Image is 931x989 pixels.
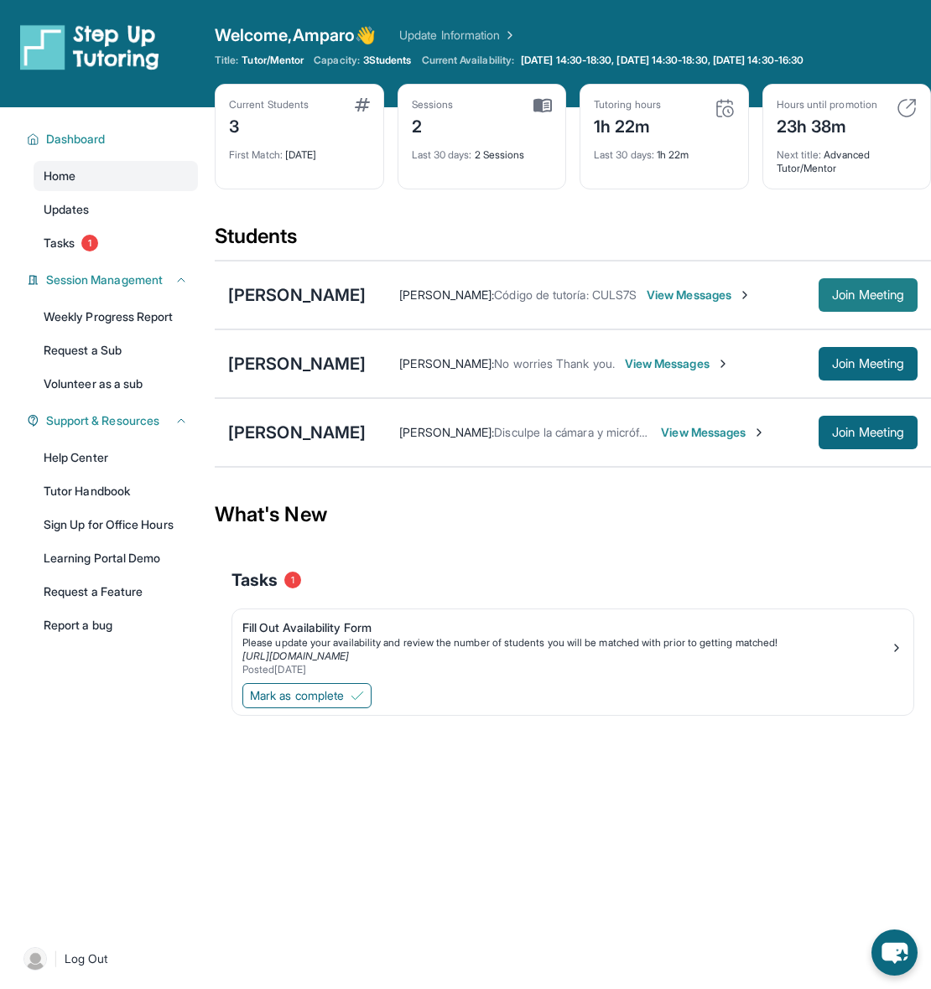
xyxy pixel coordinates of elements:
[34,543,198,573] a: Learning Portal Demo
[832,359,904,369] span: Join Meeting
[284,572,301,588] span: 1
[533,98,552,113] img: card
[832,427,904,438] span: Join Meeting
[34,510,198,540] a: Sign Up for Office Hours
[715,98,735,118] img: card
[399,356,494,370] span: [PERSON_NAME] :
[46,412,159,429] span: Support & Resources
[23,947,47,971] img: user-img
[34,194,198,225] a: Updates
[34,302,198,332] a: Weekly Progress Report
[314,54,360,67] span: Capacity:
[363,54,412,67] span: 3 Students
[34,161,198,191] a: Home
[215,223,931,260] div: Students
[494,287,637,302] span: Código de tutoría: CULS7S
[228,283,366,307] div: [PERSON_NAME]
[215,23,376,47] span: Welcome, Amparo 👋
[34,228,198,258] a: Tasks1
[832,290,904,300] span: Join Meeting
[422,54,514,67] span: Current Availability:
[44,168,75,184] span: Home
[399,287,494,302] span: [PERSON_NAME] :
[355,98,370,111] img: card
[897,98,917,118] img: card
[661,424,766,441] span: View Messages
[46,131,106,148] span: Dashboard
[34,577,198,607] a: Request a Feature
[229,138,370,162] div: [DATE]
[500,27,517,44] img: Chevron Right
[229,148,283,161] span: First Match :
[738,288,752,302] img: Chevron-Right
[521,54,804,67] span: [DATE] 14:30-18:30, [DATE] 14:30-18:30, [DATE] 14:30-16:30
[716,357,730,370] img: Chevron-Right
[242,619,890,636] div: Fill Out Availability Form
[34,443,198,473] a: Help Center
[54,949,58,969] span: |
[819,416,918,449] button: Join Meeting
[594,98,661,111] div: Tutoring hours
[752,426,766,439] img: Chevron-Right
[46,272,163,288] span: Session Management
[20,23,159,70] img: logo
[412,148,472,161] span: Last 30 days :
[625,355,730,372] span: View Messages
[412,111,454,138] div: 2
[242,636,890,650] div: Please update your availability and review the number of students you will be matched with prior ...
[242,650,349,662] a: [URL][DOMAIN_NAME]
[412,138,553,162] div: 2 Sessions
[351,689,364,702] img: Mark as complete
[231,568,278,592] span: Tasks
[777,111,877,138] div: 23h 38m
[34,335,198,365] a: Request a Sub
[647,287,752,303] span: View Messages
[494,356,614,370] span: No worries Thank you.
[242,54,304,67] span: Tutor/Mentor
[399,425,494,439] span: [PERSON_NAME] :
[412,98,454,111] div: Sessions
[399,27,517,44] a: Update Information
[44,235,75,251] span: Tasks
[594,148,654,161] span: Last 30 days :
[777,138,918,175] div: Advanced Tutor/Mentor
[250,687,344,704] span: Mark as complete
[242,683,372,708] button: Mark as complete
[17,940,198,977] a: |Log Out
[39,131,188,148] button: Dashboard
[229,111,309,138] div: 3
[215,54,238,67] span: Title:
[39,412,188,429] button: Support & Resources
[594,111,661,138] div: 1h 22m
[65,950,108,967] span: Log Out
[215,478,931,551] div: What's New
[229,98,309,111] div: Current Students
[777,98,877,111] div: Hours until promotion
[34,369,198,399] a: Volunteer as a sub
[228,421,366,444] div: [PERSON_NAME]
[44,201,90,218] span: Updates
[34,610,198,640] a: Report a bug
[777,148,822,161] span: Next title :
[39,272,188,288] button: Session Management
[871,929,918,976] button: chat-button
[81,235,98,251] span: 1
[228,352,366,375] div: [PERSON_NAME]
[594,138,735,162] div: 1h 22m
[819,278,918,312] button: Join Meeting
[34,476,198,506] a: Tutor Handbook
[242,663,890,676] div: Posted [DATE]
[232,609,913,680] a: Fill Out Availability FormPlease update your availability and review the number of students you w...
[518,54,807,67] a: [DATE] 14:30-18:30, [DATE] 14:30-18:30, [DATE] 14:30-16:30
[819,347,918,381] button: Join Meeting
